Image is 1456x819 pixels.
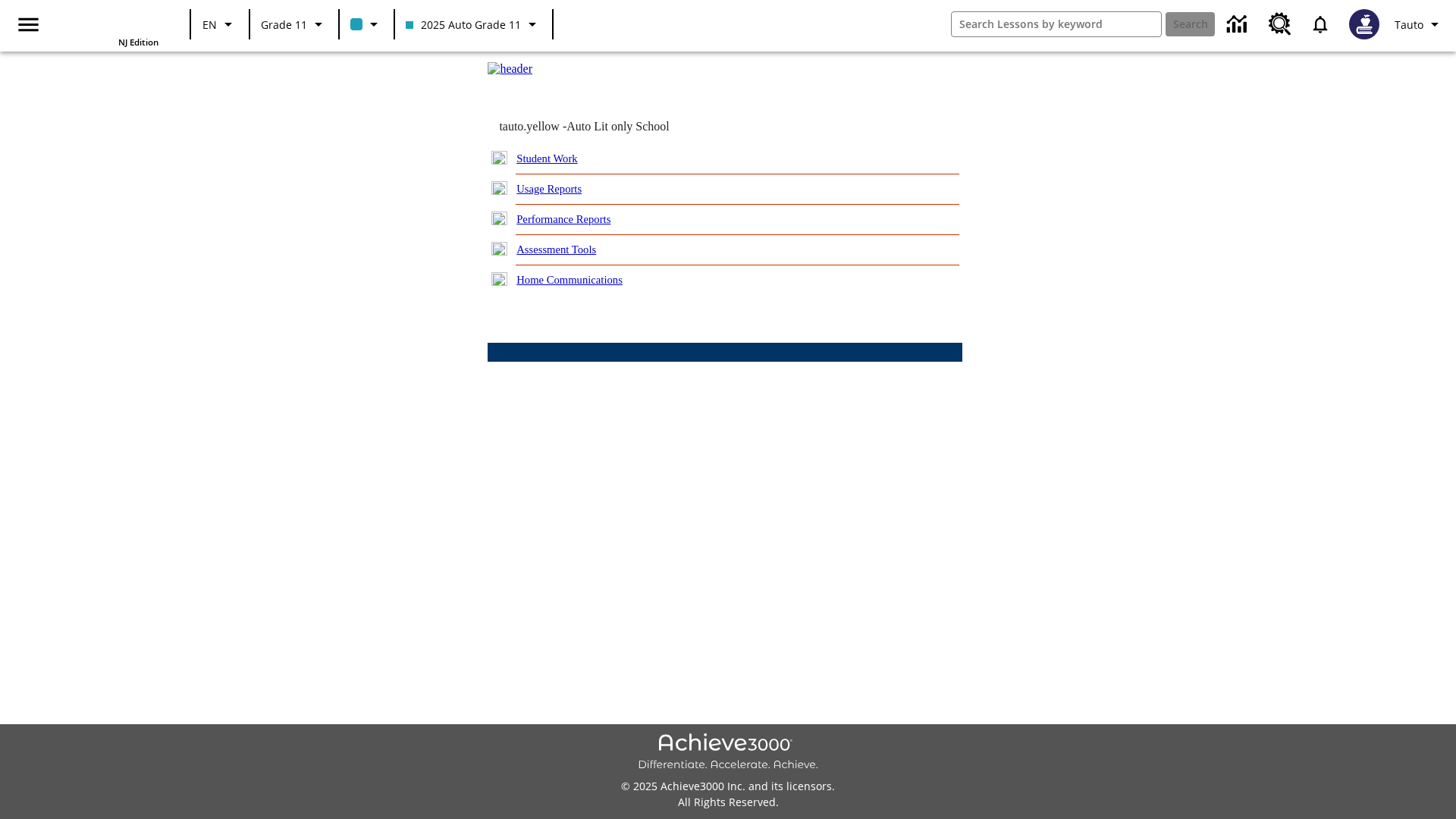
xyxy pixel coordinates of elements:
input: search field [952,12,1161,36]
button: Profile/Settings [1389,11,1450,38]
span: 2025 Auto Grade 11 [406,17,521,33]
a: Performance Reports [516,213,610,225]
nobr: Auto Lit only School [566,120,670,133]
a: Assessment Tools [516,243,596,256]
button: Language: EN, Select a language [196,11,244,38]
span: NJ Edition [118,36,158,48]
a: Usage Reports [516,183,582,195]
a: Data Center [1218,4,1260,45]
span: Tauto [1395,17,1423,33]
span: EN [202,17,217,33]
button: Grade: Grade 11, Select a grade [255,11,334,38]
img: Achieve3000 Differentiate Accelerate Achieve [638,733,818,772]
img: plus.gif [491,242,507,256]
button: Class color is light blue. Change class color [344,11,389,38]
img: plus.gif [491,151,507,165]
a: Student Work [516,152,577,165]
span: Grade 11 [261,17,307,33]
div: Home [60,5,158,48]
a: Resource Center, Will open in new tab [1260,4,1301,45]
button: Select a new avatar [1340,5,1389,44]
img: plus.gif [491,212,507,225]
button: Open side menu [6,2,51,47]
a: Notifications [1301,5,1340,44]
img: plus.gif [491,181,507,195]
img: header [488,62,532,76]
td: tauto.yellow - [499,120,778,133]
a: Home Communications [516,274,623,286]
button: Class: 2025 Auto Grade 11, Select your class [400,11,548,38]
img: Avatar [1349,9,1379,39]
img: plus.gif [491,272,507,286]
